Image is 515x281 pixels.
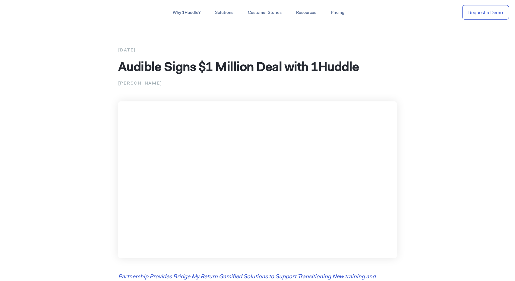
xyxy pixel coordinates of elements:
a: Request a Demo [462,5,509,20]
img: ... [6,7,49,18]
a: Customer Stories [241,7,289,18]
a: Resources [289,7,324,18]
span: Audible Signs $1 Million Deal with 1Huddle [118,58,359,75]
div: [DATE] [118,46,397,54]
a: Pricing [324,7,352,18]
a: Solutions [208,7,241,18]
a: Why 1Huddle? [166,7,208,18]
p: [PERSON_NAME] [118,79,397,87]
